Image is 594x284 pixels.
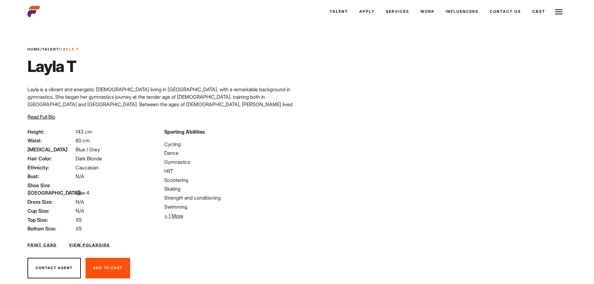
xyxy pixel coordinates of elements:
span: Add To Cast [93,266,123,270]
a: View Polaroids [69,242,110,248]
strong: Layla T [61,47,79,51]
span: 143 cm [76,129,92,135]
h1: Layla T [27,57,79,76]
span: 60 cm [76,137,90,144]
span: + 1 More [164,213,183,219]
a: Talent [42,47,59,51]
span: N/A [76,173,84,179]
span: Bottom Size: [27,225,74,232]
span: [MEDICAL_DATA]: [27,146,74,153]
span: Dress Size: [27,198,74,206]
span: XS [76,217,82,223]
li: HIIT [164,167,293,175]
a: Contact Us [484,3,527,20]
a: Home [27,47,40,51]
a: Work [415,3,440,20]
li: Gymnastics [164,158,293,166]
li: Swimming [164,203,293,211]
li: Dance [164,149,293,157]
span: Ethnicity: [27,164,74,171]
span: N/A [76,208,84,214]
button: Add To Cast [86,258,130,278]
img: cropped-aefm-brand-fav-22-square.png [27,5,40,18]
p: Layla is a vibrant and energetic [DEMOGRAPHIC_DATA] living in [GEOGRAPHIC_DATA], with a remarkabl... [27,86,293,130]
span: Dark Blonde [76,155,102,162]
a: Talent [324,3,354,20]
span: N/A [76,199,84,205]
a: Apply [354,3,380,20]
li: Skating [164,185,293,192]
span: Bust: [27,173,74,180]
span: XS [76,225,82,232]
button: Contact Agent [27,258,81,278]
a: Cast [527,3,551,20]
a: Services [380,3,415,20]
button: Read Full Bio [27,113,55,121]
span: Waist: [27,137,74,144]
a: Print Card [27,242,56,248]
span: Read Full Bio [27,114,55,120]
span: Top Size: [27,216,74,224]
span: Height: [27,128,74,135]
span: Blue / Grey [76,146,100,153]
span: Size 4 [76,190,89,196]
strong: Sporting Abilities [164,129,205,135]
span: Shoe Size ([GEOGRAPHIC_DATA]): [27,182,74,196]
img: Burger icon [555,8,562,16]
li: Strength and conditioning [164,194,293,201]
span: Hair Color: [27,155,74,162]
li: Cycling [164,140,293,148]
a: Influencers [440,3,484,20]
span: Cup Size: [27,207,74,215]
span: / / [27,47,79,52]
span: Caucasian [76,164,99,171]
li: Scootering [164,176,293,184]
